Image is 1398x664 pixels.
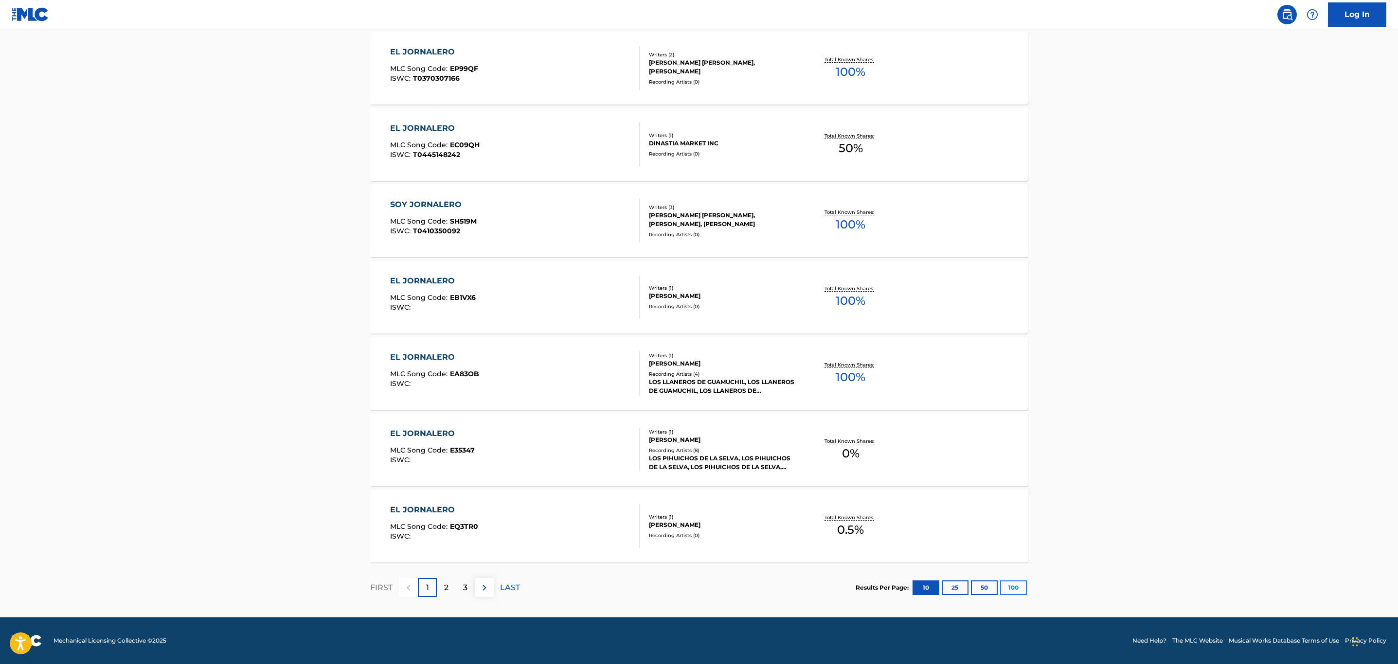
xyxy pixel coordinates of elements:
div: Writers ( 1 ) [649,352,796,359]
div: Writers ( 2 ) [649,51,796,58]
img: search [1281,9,1293,20]
span: EP99QF [450,64,478,73]
a: EL JORNALEROMLC Song Code:EB1VX6ISWC:Writers (1)[PERSON_NAME]Recording Artists (0)Total Known Sha... [370,261,1028,333]
span: EC09QH [450,140,480,149]
div: Writers ( 1 ) [649,132,796,139]
p: Total Known Shares: [824,285,877,292]
span: T0370307166 [413,74,460,83]
div: [PERSON_NAME] [649,359,796,368]
span: MLC Song Code : [390,140,450,149]
p: LAST [500,582,520,594]
span: ISWC : [390,74,413,83]
img: MLC Logo [12,7,49,21]
button: 100 [1000,580,1027,595]
span: 0.5 % [837,521,864,539]
span: MLC Song Code : [390,446,450,454]
div: [PERSON_NAME] [649,436,796,444]
div: Recording Artists ( 0 ) [649,150,796,157]
a: EL JORNALEROMLC Song Code:EA83OBISWC:Writers (1)[PERSON_NAME]Recording Artists (4)LOS LLANEROS DE... [370,337,1028,410]
img: logo [12,635,42,647]
span: EA83OB [450,369,479,378]
div: LOS LLANEROS DE GUAMUCHIL, LOS LLANEROS DE GUAMUCHIL, LOS LLANEROS DE GUAMUCHIL, LOS LLANEROS DE ... [649,378,796,395]
div: Drag [1352,627,1358,656]
p: Total Known Shares: [824,209,877,216]
a: Need Help? [1132,636,1166,645]
div: DINASTIA MARKET INC [649,139,796,148]
div: EL JORNALERO [390,46,478,58]
p: 3 [463,582,467,594]
div: [PERSON_NAME] [PERSON_NAME], [PERSON_NAME] [649,58,796,76]
div: [PERSON_NAME] [649,292,796,300]
span: MLC Song Code : [390,522,450,531]
span: ISWC : [390,455,413,464]
div: Help [1303,5,1322,24]
p: Results Per Page: [856,583,911,592]
div: Recording Artists ( 0 ) [649,532,796,539]
button: 25 [942,580,968,595]
span: ISWC : [390,303,413,312]
a: Public Search [1277,5,1297,24]
span: EB1VX6 [450,293,476,302]
p: Total Known Shares: [824,132,877,140]
div: Recording Artists ( 0 ) [649,303,796,310]
span: Mechanical Licensing Collective © 2025 [54,636,166,645]
div: EL JORNALERO [390,122,480,134]
img: help [1307,9,1318,20]
img: right [479,582,490,594]
p: FIRST [370,582,393,594]
span: T0410350092 [413,227,460,235]
span: 100 % [836,63,865,81]
div: EL JORNALERO [390,504,478,516]
span: ISWC : [390,227,413,235]
span: 100 % [836,216,865,233]
span: 100 % [836,368,865,386]
div: EL JORNALERO [390,351,479,363]
a: SOY JORNALEROMLC Song Code:SH519MISWC:T0410350092Writers (3)[PERSON_NAME] [PERSON_NAME], [PERSON_... [370,184,1028,257]
span: ISWC : [390,150,413,159]
a: EL JORNALEROMLC Song Code:EQ3TR0ISWC:Writers (1)[PERSON_NAME]Recording Artists (0)Total Known Sha... [370,489,1028,562]
div: Recording Artists ( 4 ) [649,370,796,378]
a: EL JORNALEROMLC Song Code:EP99QFISWC:T0370307166Writers (2)[PERSON_NAME] [PERSON_NAME], [PERSON_N... [370,32,1028,105]
button: 10 [913,580,939,595]
div: LOS PIHUICHOS DE LA SELVA, LOS PIHUICHOS DE LA SELVA, LOS PIHUICHOS DE LA SELVA, [PERSON_NAME], L... [649,454,796,472]
a: Privacy Policy [1345,636,1386,645]
div: [PERSON_NAME] [649,521,796,529]
iframe: Chat Widget [1349,617,1398,664]
a: EL JORNALEROMLC Song Code:EC09QHISWC:T0445148242Writers (1)DINASTIA MARKET INCRecording Artists (... [370,108,1028,181]
div: Writers ( 1 ) [649,513,796,521]
span: ISWC : [390,379,413,388]
p: Total Known Shares: [824,437,877,445]
p: 2 [444,582,448,594]
div: Recording Artists ( 8 ) [649,447,796,454]
span: 100 % [836,292,865,310]
a: The MLC Website [1172,636,1223,645]
p: Total Known Shares: [824,361,877,368]
span: SH519M [450,217,477,226]
span: MLC Song Code : [390,217,450,226]
a: Log In [1328,2,1386,27]
span: 0 % [842,445,860,462]
p: 1 [426,582,429,594]
span: 50 % [839,140,863,157]
div: [PERSON_NAME] [PERSON_NAME], [PERSON_NAME], [PERSON_NAME] [649,211,796,228]
span: MLC Song Code : [390,64,450,73]
div: EL JORNALERO [390,275,476,287]
div: EL JORNALERO [390,428,475,439]
button: 50 [971,580,998,595]
p: Total Known Shares: [824,514,877,521]
a: Musical Works Database Terms of Use [1229,636,1339,645]
div: Writers ( 1 ) [649,284,796,292]
div: Writers ( 1 ) [649,428,796,436]
a: EL JORNALEROMLC Song Code:E35347ISWC:Writers (1)[PERSON_NAME]Recording Artists (8)LOS PIHUICHOS D... [370,413,1028,486]
p: Total Known Shares: [824,56,877,63]
span: E35347 [450,446,475,454]
span: MLC Song Code : [390,369,450,378]
span: EQ3TR0 [450,522,478,531]
span: MLC Song Code : [390,293,450,302]
span: ISWC : [390,532,413,541]
span: T0445148242 [413,150,460,159]
div: Recording Artists ( 0 ) [649,231,796,238]
div: SOY JORNALERO [390,199,477,210]
div: Writers ( 3 ) [649,204,796,211]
